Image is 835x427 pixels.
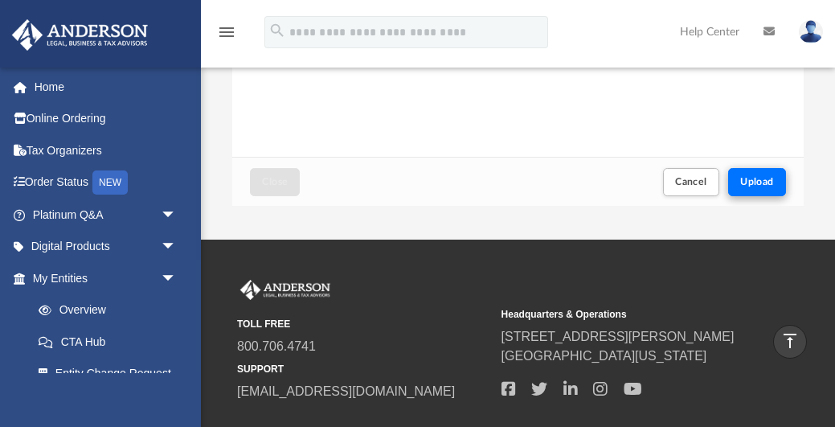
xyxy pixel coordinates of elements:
span: Close [262,177,288,187]
a: [EMAIL_ADDRESS][DOMAIN_NAME] [237,384,455,398]
small: Headquarters & Operations [501,307,755,322]
img: Anderson Advisors Platinum Portal [7,19,153,51]
span: arrow_drop_down [161,262,193,295]
button: Upload [728,168,786,196]
a: Tax Organizers [11,134,201,166]
button: Close [250,168,300,196]
span: arrow_drop_down [161,231,193,264]
div: NEW [92,170,128,195]
a: 800.706.4741 [237,339,316,353]
a: [STREET_ADDRESS][PERSON_NAME] [501,330,735,343]
span: Upload [740,177,774,187]
a: menu [217,31,236,42]
a: Order StatusNEW [11,166,201,199]
a: Digital Productsarrow_drop_down [11,231,201,263]
span: Cancel [675,177,707,187]
a: CTA Hub [23,326,201,358]
img: Anderson Advisors Platinum Portal [237,280,334,301]
a: Online Ordering [11,103,201,135]
img: User Pic [799,20,823,43]
i: vertical_align_top [780,331,800,351]
a: Overview [23,294,201,326]
a: Platinum Q&Aarrow_drop_down [11,199,201,231]
span: arrow_drop_down [161,199,193,232]
a: [GEOGRAPHIC_DATA][US_STATE] [501,349,707,363]
i: menu [217,23,236,42]
a: Entity Change Request [23,358,201,390]
i: search [268,22,286,39]
a: My Entitiesarrow_drop_down [11,262,201,294]
small: TOLL FREE [237,317,490,331]
a: vertical_align_top [773,325,807,359]
a: Home [11,71,201,103]
button: Cancel [663,168,719,196]
small: SUPPORT [237,362,490,376]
